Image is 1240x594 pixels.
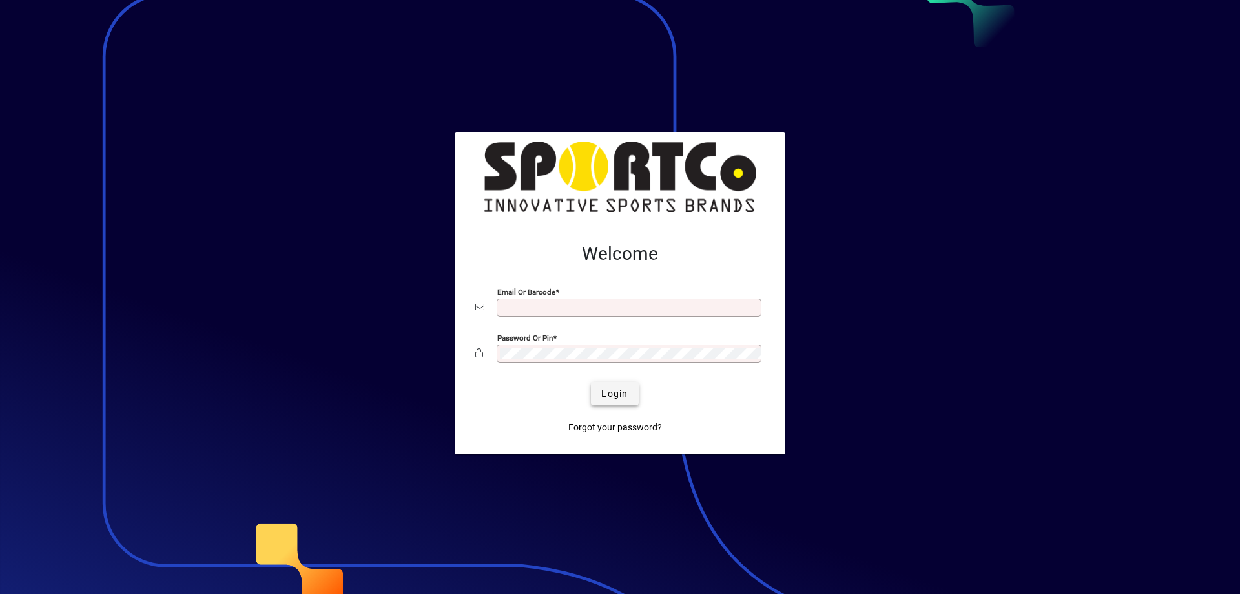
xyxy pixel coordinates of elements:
[563,416,667,439] a: Forgot your password?
[497,288,555,297] mat-label: Email or Barcode
[601,387,628,401] span: Login
[497,334,553,343] mat-label: Password or Pin
[591,382,638,405] button: Login
[568,421,662,434] span: Forgot your password?
[475,243,765,265] h2: Welcome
